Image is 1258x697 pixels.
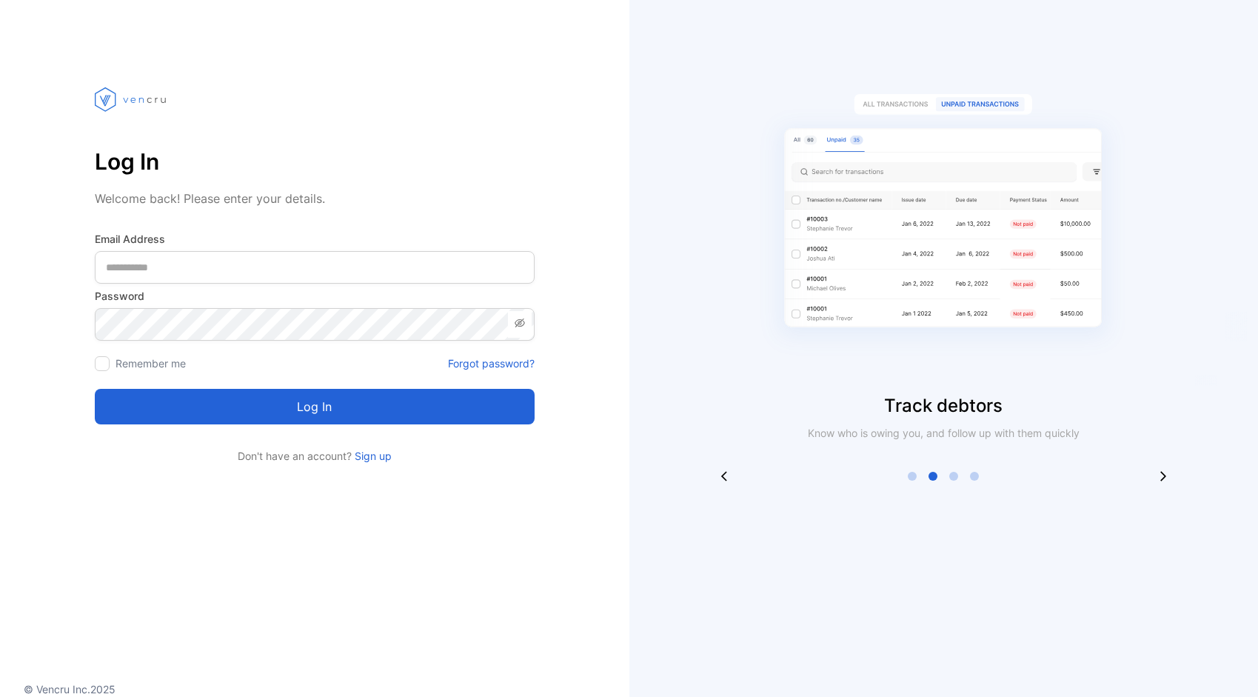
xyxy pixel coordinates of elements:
a: Forgot password? [448,356,535,371]
img: vencru logo [95,59,169,139]
a: Sign up [352,450,392,462]
p: Don't have an account? [95,448,535,464]
p: Log In [95,144,535,179]
p: Know who is owing you, and follow up with them quickly [801,425,1085,441]
label: Password [95,288,535,304]
img: slider image [758,59,1128,393]
label: Remember me [116,357,186,370]
p: Welcome back! Please enter your details. [95,190,535,207]
label: Email Address [95,231,535,247]
iframe: LiveChat chat widget [1196,635,1258,697]
button: Log in [95,389,535,424]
